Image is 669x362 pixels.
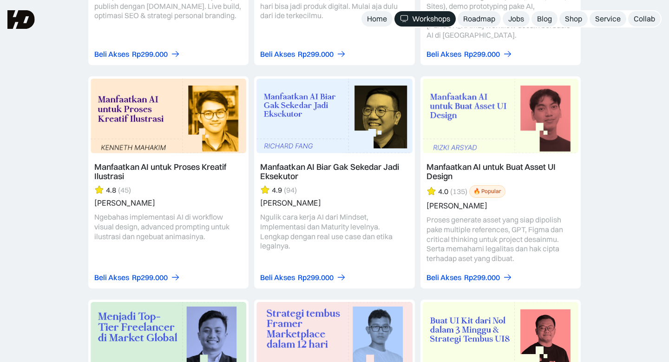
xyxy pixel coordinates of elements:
a: Roadmap [458,11,501,27]
div: Rp299.000 [132,49,168,59]
div: Service [595,14,621,24]
a: Beli AksesRp299.000 [260,49,346,59]
div: Jobs [508,14,524,24]
a: Service [590,11,626,27]
div: Roadmap [463,14,495,24]
div: Beli Akses [260,49,295,59]
a: Shop [559,11,588,27]
a: Collab [628,11,661,27]
a: Beli AksesRp299.000 [94,49,180,59]
a: Workshops [394,11,456,27]
div: Beli Akses [426,49,461,59]
a: Beli AksesRp299.000 [426,273,512,282]
div: Collab [634,14,655,24]
div: Beli Akses [426,273,461,282]
a: Jobs [503,11,530,27]
div: Home [367,14,387,24]
div: Rp299.000 [298,49,334,59]
a: Blog [531,11,557,27]
div: Beli Akses [94,273,129,282]
div: Blog [537,14,552,24]
div: Shop [565,14,582,24]
a: Beli AksesRp299.000 [260,273,346,282]
div: Rp299.000 [298,273,334,282]
div: Rp299.000 [132,273,168,282]
div: Rp299.000 [464,49,500,59]
div: Beli Akses [94,49,129,59]
a: Home [361,11,393,27]
div: Rp299.000 [464,273,500,282]
div: Beli Akses [260,273,295,282]
a: Beli AksesRp299.000 [426,49,512,59]
div: Workshops [412,14,450,24]
a: Beli AksesRp299.000 [94,273,180,282]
